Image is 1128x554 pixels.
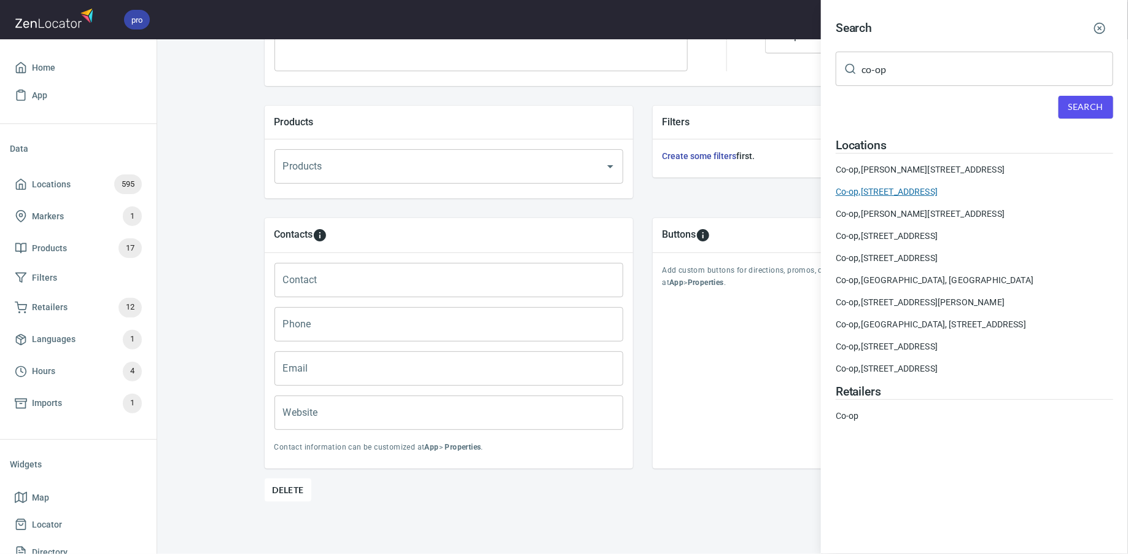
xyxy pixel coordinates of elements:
div: Co-op, [STREET_ADDRESS][PERSON_NAME] [836,296,1113,308]
a: Co-op,[STREET_ADDRESS] [836,252,1113,264]
div: Co-op, [STREET_ADDRESS] [836,362,1113,375]
div: Co-op, [STREET_ADDRESS] [836,185,1113,198]
a: Co-op [836,410,1113,422]
div: Co-op, [GEOGRAPHIC_DATA], [STREET_ADDRESS] [836,318,1113,330]
h4: Locations [836,138,1113,153]
div: Co-op, [STREET_ADDRESS] [836,340,1113,353]
a: Co-op,[STREET_ADDRESS] [836,340,1113,353]
input: Search for locations, markers or anything you want [862,52,1113,86]
div: Co-op, [PERSON_NAME][STREET_ADDRESS] [836,163,1113,176]
h4: Search [836,21,873,36]
a: Co-op,[STREET_ADDRESS][PERSON_NAME] [836,296,1113,308]
a: Co-op,[STREET_ADDRESS] [836,185,1113,198]
h4: Retailers [836,384,1113,399]
a: Co-op,[GEOGRAPHIC_DATA], [STREET_ADDRESS] [836,318,1113,330]
span: Search [1068,99,1103,115]
a: Co-op,[PERSON_NAME][STREET_ADDRESS] [836,208,1113,220]
a: Co-op,[STREET_ADDRESS] [836,230,1113,242]
div: Co-op, [GEOGRAPHIC_DATA], [GEOGRAPHIC_DATA] [836,274,1113,286]
a: Co-op,[STREET_ADDRESS] [836,362,1113,375]
div: Co-op, [PERSON_NAME][STREET_ADDRESS] [836,208,1113,220]
div: Co-op, [STREET_ADDRESS] [836,230,1113,242]
a: Co-op,[PERSON_NAME][STREET_ADDRESS] [836,163,1113,176]
div: Co-op, [STREET_ADDRESS] [836,252,1113,264]
button: Search [1059,96,1113,119]
a: Co-op,[GEOGRAPHIC_DATA], [GEOGRAPHIC_DATA] [836,274,1113,286]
